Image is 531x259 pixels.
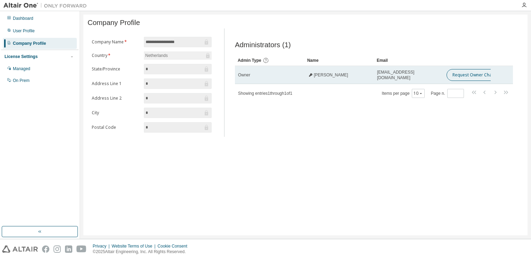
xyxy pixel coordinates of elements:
div: On Prem [13,78,30,83]
label: Country [92,53,140,58]
span: [EMAIL_ADDRESS][DOMAIN_NAME] [377,69,440,81]
div: User Profile [13,28,35,34]
span: Company Profile [88,19,140,27]
label: Postal Code [92,125,140,130]
label: Address Line 1 [92,81,140,86]
div: Cookie Consent [157,243,191,249]
div: Email [377,55,441,66]
span: Admin Type [238,58,261,63]
p: © 2025 Altair Engineering, Inc. All Rights Reserved. [93,249,191,255]
label: City [92,110,140,116]
label: Address Line 2 [92,95,140,101]
div: Website Terms of Use [112,243,157,249]
label: State/Province [92,66,140,72]
img: altair_logo.svg [2,245,38,253]
button: 10 [414,91,423,96]
img: linkedin.svg [65,245,72,253]
div: Dashboard [13,16,33,21]
span: Items per page [382,89,425,98]
span: Showing entries 1 through 1 of 1 [238,91,292,96]
div: Company Profile [13,41,46,46]
div: License Settings [5,54,38,59]
span: Owner [238,72,250,78]
label: Company Name [92,39,140,45]
span: Page n. [431,89,464,98]
span: Administrators (1) [235,41,291,49]
div: Netherlands [144,52,169,59]
div: Privacy [93,243,112,249]
img: Altair One [3,2,90,9]
div: Managed [13,66,30,72]
span: [PERSON_NAME] [314,72,348,78]
img: youtube.svg [76,245,87,253]
img: facebook.svg [42,245,49,253]
button: Request Owner Change [447,69,505,81]
div: Netherlands [144,51,212,60]
div: Name [307,55,371,66]
img: instagram.svg [54,245,61,253]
